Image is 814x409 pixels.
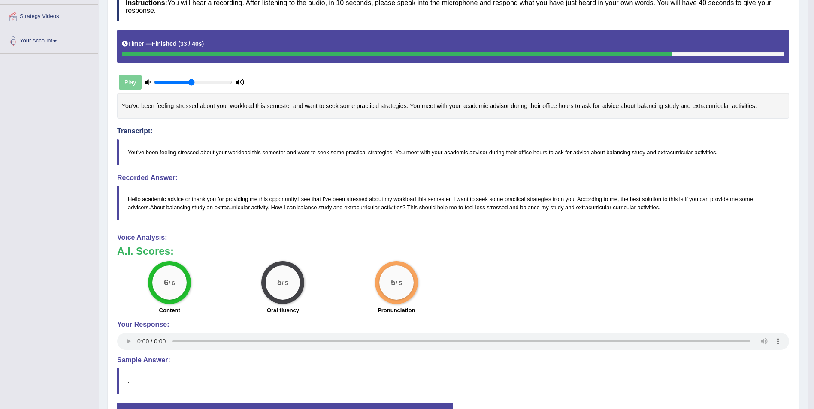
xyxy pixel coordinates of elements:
[180,40,202,47] b: 33 / 40s
[117,139,789,165] blockquote: You've been feeling stressed about your workload this semester and want to seek some practical st...
[117,245,174,257] b: A.I. Scores:
[391,278,396,287] big: 5
[0,29,98,51] a: Your Account
[396,280,402,286] small: / 5
[152,40,177,47] b: Finished
[278,278,282,287] big: 5
[117,368,789,394] blockquote: .
[378,306,415,314] label: Pronunciation
[122,41,204,47] h5: Timer —
[117,234,789,241] h4: Voice Analysis:
[0,5,98,26] a: Strategy Videos
[117,186,789,220] blockquote: Hello academic advice or thank you for providing me this opportunity.I see that I've been stresse...
[282,280,288,286] small: / 5
[178,40,180,47] b: (
[164,278,169,287] big: 6
[117,356,789,364] h4: Sample Answer:
[159,306,180,314] label: Content
[267,306,299,314] label: Oral fluency
[117,93,789,119] div: You've been feeling stressed about your workload this semester and want to seek some practical st...
[202,40,204,47] b: )
[117,321,789,328] h4: Your Response:
[117,174,789,182] h4: Recorded Answer:
[169,280,175,286] small: / 6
